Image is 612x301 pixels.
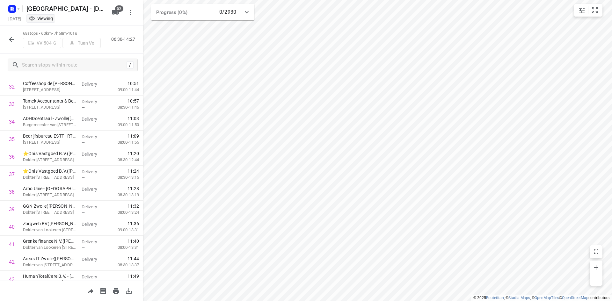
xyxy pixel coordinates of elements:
[588,4,601,17] button: Fit zoom
[107,139,139,146] p: 08:00-11:55
[82,193,85,197] span: —
[9,154,15,160] div: 36
[67,31,68,36] span: •
[107,209,139,216] p: 08:00-13:24
[82,98,105,105] p: Delivery
[508,296,530,300] a: Stadia Maps
[29,15,53,22] div: You are currently in view mode. To make any changes, go to edit project.
[84,288,97,294] span: Share route
[23,98,76,104] p: Tamek Accountants & Belastingadviseurs - Zwolle(Leonie Meuleman)
[23,273,76,279] p: HumanTotalCare B.V. - Zwolle(Dorothee Brug)
[23,87,76,93] p: [STREET_ADDRESS]
[23,168,76,174] p: ⭐Onis Vastgoed B.V.(Inez Nijholt)
[23,238,76,244] p: Grenke finance N.V.(Remmeren Bosgra)
[107,174,139,181] p: 08:30-13:15
[562,296,588,300] a: OpenStreetMap
[82,168,105,175] p: Delivery
[9,241,15,247] div: 41
[23,203,76,209] p: GGN Zwolle(Freddy Brummer / Matthijs Brekelmans)
[82,228,85,233] span: —
[127,115,139,122] span: 11:03
[127,150,139,157] span: 11:20
[82,221,105,227] p: Delivery
[23,220,76,227] p: Zorgweb BV(Miranda Hoogendoorn)
[23,80,76,87] p: Coffeeshop de Rode Leeuw (Anas Aboud)
[68,31,77,36] span: 101u
[23,262,76,268] p: Dokter van Lookeren Campagneweg 17, Zwolle
[23,139,76,146] p: Schuurmanstraat 2, Zwolle
[23,104,76,111] p: [STREET_ADDRESS]
[82,81,105,87] p: Delivery
[22,60,127,70] input: Search stops within route
[82,123,85,127] span: —
[219,8,236,16] p: 0/2930
[9,206,15,212] div: 39
[127,273,139,279] span: 11:49
[107,244,139,251] p: 08:00-13:31
[127,185,139,192] span: 11:28
[115,5,123,12] span: 52
[111,36,138,43] p: 06:30-14:27
[9,101,15,107] div: 33
[82,204,105,210] p: Delivery
[127,80,139,87] span: 10:51
[82,116,105,122] p: Delivery
[122,288,135,294] span: Download route
[82,274,105,280] p: Delivery
[23,133,76,139] p: Bedrijfsbureau ESTT - RTG Zwolle(Medewerker Tuchtcollege)
[151,4,254,20] div: Progress (0%)0/2930
[82,256,105,262] p: Delivery
[82,186,105,192] p: Delivery
[535,296,559,300] a: OpenMapTiles
[9,171,15,177] div: 37
[23,209,76,216] p: Dokter van Deenweg 162, Zwolle
[107,157,139,163] p: 08:30-12:44
[127,98,139,104] span: 10:57
[107,87,139,93] p: 09:00-11:44
[127,220,139,227] span: 11:36
[109,6,122,19] button: 52
[127,61,134,68] div: /
[124,6,137,19] button: More
[23,31,101,37] p: 68 stops • 60km • 7h58m
[127,203,139,209] span: 11:32
[9,189,15,195] div: 38
[23,174,76,181] p: Dokter van Deenweg 13, Zwolle
[82,210,85,215] span: —
[9,224,15,230] div: 40
[107,279,139,286] p: 09:00-13:38
[107,192,139,198] p: 08:30-13:19
[9,276,15,283] div: 43
[82,105,85,110] span: —
[127,238,139,244] span: 11:40
[23,157,76,163] p: Dokter van Deenweg 13, Zwolle
[127,133,139,139] span: 11:09
[23,185,76,192] p: Arbo Unie - Zwolle(Wendel Post)
[23,115,76,122] p: ADHDcentraal - Zwolle(Petra Marbus)
[9,84,15,90] div: 32
[82,140,85,145] span: —
[82,158,85,162] span: —
[82,88,85,92] span: —
[23,227,76,233] p: Dokter van Lookeren Campagneweg 3, Zwolle
[107,104,139,111] p: 08:30-11:46
[82,151,105,157] p: Delivery
[23,150,76,157] p: ⭐Onis Vastgoed B.V.(Inez Nijholt)
[82,263,85,268] span: —
[82,133,105,140] p: Delivery
[9,259,15,265] div: 42
[82,239,105,245] p: Delivery
[9,136,15,142] div: 35
[127,168,139,174] span: 11:24
[156,10,187,15] span: Progress (0%)
[23,255,76,262] p: Arcus IT Zwolle(Rosalie Boxebeld)
[575,4,588,17] button: Map settings
[127,255,139,262] span: 11:44
[23,122,76,128] p: Burgemeester van Roijensingel 22, Zwolle
[9,119,15,125] div: 34
[110,288,122,294] span: Print route
[23,279,76,286] p: Dokter van Lookeren Campagneweg 4, Zwolle
[82,175,85,180] span: —
[97,288,110,294] span: Print shipping labels
[82,280,85,285] span: —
